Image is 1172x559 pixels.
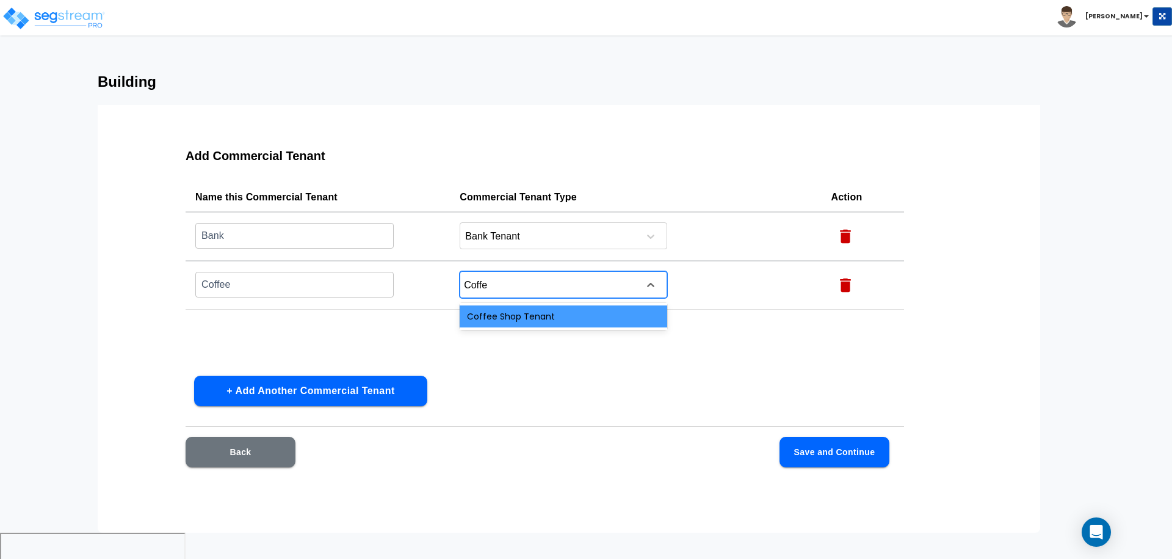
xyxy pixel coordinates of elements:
[195,222,394,249] input: Commercial Tenant Name
[460,305,667,327] div: Coffee Shop Tenant
[195,271,394,298] input: Commercial Tenant Name
[2,6,106,31] img: logo_pro_r.png
[186,437,295,467] button: Back
[98,73,1074,90] h3: Building
[450,183,821,212] th: Commercial Tenant Type
[194,376,427,406] button: + Add Another Commercial Tenant
[186,183,450,212] th: Name this Commercial Tenant
[1082,517,1111,547] div: Open Intercom Messenger
[780,437,889,467] button: Save and Continue
[1085,12,1143,21] b: [PERSON_NAME]
[822,183,904,212] th: Action
[1056,6,1077,27] img: avatar.png
[186,149,904,163] h3: Add Commercial Tenant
